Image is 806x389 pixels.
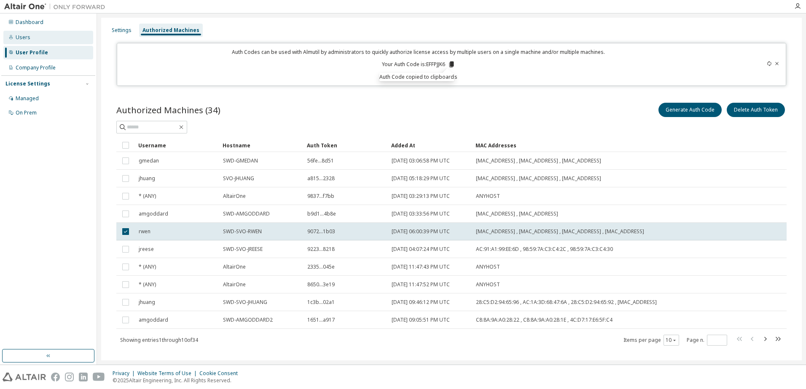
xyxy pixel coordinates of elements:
span: [DATE] 03:33:56 PM UTC [392,210,450,217]
span: 9223...8218 [307,246,335,253]
span: rwen [139,228,150,235]
div: MAC Addresses [476,139,694,152]
span: 56fe...8d51 [307,157,334,164]
span: SWD-SVO-RWEN [223,228,262,235]
span: 1651...a917 [307,317,335,323]
span: SWD-GMEDAN [223,157,258,164]
button: Delete Auth Token [727,103,785,117]
p: Auth Codes can be used with Almutil by administrators to quickly authorize license access by mult... [122,48,715,56]
div: Username [138,139,216,152]
span: 28:C5:D2:94:65:96 , AC:1A:3D:68:47:6A , 28:C5:D2:94:65:92 , [MAC_ADDRESS] [476,299,657,306]
div: Privacy [113,370,137,377]
span: 9072...1b03 [307,228,335,235]
span: SWD-SVO-JREESE [223,246,263,253]
span: AltairOne [223,281,246,288]
p: Expires in 13 minutes, 39 seconds [122,73,715,80]
img: Altair One [4,3,110,11]
div: Managed [16,95,39,102]
span: 8650...3e19 [307,281,335,288]
img: youtube.svg [93,373,105,381]
span: Page n. [687,335,727,346]
span: AltairOne [223,264,246,270]
button: 10 [666,337,677,344]
div: Company Profile [16,64,56,71]
span: * (ANY) [139,281,156,288]
span: Items per page [623,335,679,346]
span: [DATE] 03:06:58 PM UTC [392,157,450,164]
p: Your Auth Code is: EFFPJJK6 [382,61,455,68]
div: Auth Token [307,139,384,152]
p: © 2025 Altair Engineering, Inc. All Rights Reserved. [113,377,243,384]
div: Dashboard [16,19,43,26]
button: Generate Auth Code [658,103,722,117]
img: linkedin.svg [79,373,88,381]
span: amgoddard [139,317,168,323]
span: ANYHOST [476,264,500,270]
div: Hostname [223,139,300,152]
span: [MAC_ADDRESS] , [MAC_ADDRESS] [476,210,558,217]
span: a815...2328 [307,175,335,182]
span: SWD-AMGODDARD2 [223,317,273,323]
div: Authorized Machines [142,27,199,34]
span: [DATE] 05:18:29 PM UTC [392,175,450,182]
span: b9d1...4b8e [307,210,336,217]
span: [DATE] 11:47:52 PM UTC [392,281,450,288]
span: [MAC_ADDRESS] , [MAC_ADDRESS] , [MAC_ADDRESS] [476,157,601,164]
span: 2335...045e [307,264,335,270]
img: facebook.svg [51,373,60,381]
span: 1c3b...02a1 [307,299,335,306]
span: AltairOne [223,193,246,200]
span: [DATE] 11:47:43 PM UTC [392,264,450,270]
img: altair_logo.svg [3,373,46,381]
div: User Profile [16,49,48,56]
span: amgoddard [139,210,168,217]
div: License Settings [5,80,50,87]
span: [MAC_ADDRESS] , [MAC_ADDRESS] , [MAC_ADDRESS] , [MAC_ADDRESS] [476,228,644,235]
span: * (ANY) [139,193,156,200]
img: instagram.svg [65,373,74,381]
div: On Prem [16,109,37,116]
span: SVO-JHUANG [223,175,254,182]
div: Added At [391,139,469,152]
span: SWD-SVO-JHUANG [223,299,267,306]
span: [DATE] 03:29:13 PM UTC [392,193,450,200]
span: jhuang [139,175,155,182]
span: [DATE] 04:07:24 PM UTC [392,246,450,253]
span: [DATE] 09:46:12 PM UTC [392,299,450,306]
span: * (ANY) [139,264,156,270]
span: ANYHOST [476,281,500,288]
span: [DATE] 06:00:39 PM UTC [392,228,450,235]
span: C8:8A:9A:A0:28:22 , C8:8A:9A:A0:28:1E , 4C:D7:17:E6:5F:C4 [476,317,613,323]
div: Cookie Consent [199,370,243,377]
span: 9837...f7bb [307,193,334,200]
span: ANYHOST [476,193,500,200]
span: Showing entries 1 through 10 of 34 [120,336,198,344]
span: jhuang [139,299,155,306]
span: Authorized Machines (34) [116,104,220,116]
span: [DATE] 09:05:51 PM UTC [392,317,450,323]
div: Users [16,34,30,41]
span: [MAC_ADDRESS] , [MAC_ADDRESS] , [MAC_ADDRESS] [476,175,601,182]
div: Settings [112,27,132,34]
span: SWD-AMGODDARD [223,210,270,217]
span: jreese [139,246,154,253]
span: gmedan [139,157,159,164]
div: Website Terms of Use [137,370,199,377]
span: AC:91:A1:99:EE:6D , 98:59:7A:C3:C4:2C , 98:59:7A:C3:C4:30 [476,246,613,253]
div: Auth Code copied to clipboard [379,73,454,81]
